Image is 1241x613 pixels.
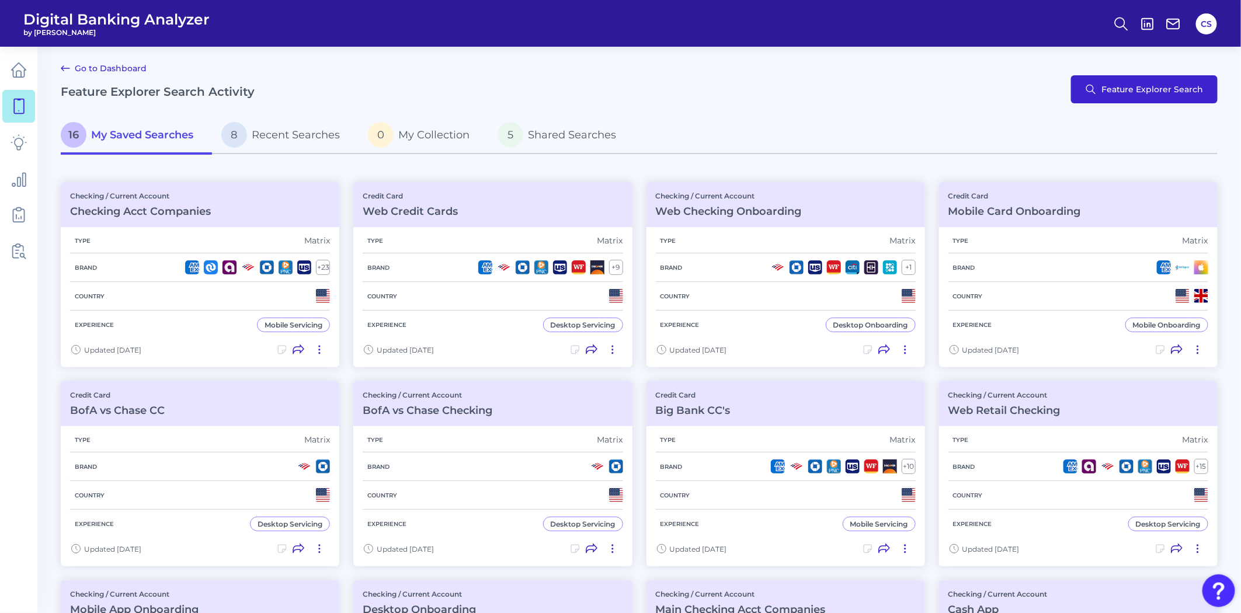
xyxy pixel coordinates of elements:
span: My Saved Searches [91,128,193,141]
div: Matrix [597,434,623,445]
h3: Checking Acct Companies [70,205,211,218]
div: + 9 [609,260,623,275]
h5: Experience [656,520,704,528]
span: Recent Searches [252,128,340,141]
div: Mobile Servicing [850,520,908,528]
h5: Brand [70,463,102,471]
span: 0 [368,122,394,148]
div: Desktop Servicing [1136,520,1201,528]
p: Checking / Current Account [948,391,1061,399]
p: Checking / Current Account [363,590,476,598]
span: Feature Explorer Search [1101,85,1204,94]
h5: Type [656,436,681,444]
div: Matrix [1183,434,1208,445]
h5: Country [948,492,988,499]
a: Credit CardWeb Credit CardsTypeMatrixBrand+9CountryExperienceDesktop ServicingUpdated [DATE] [353,182,632,367]
span: Updated [DATE] [84,346,141,354]
h5: Country [363,492,402,499]
span: by [PERSON_NAME] [23,28,210,37]
h5: Experience [948,321,997,329]
span: Updated [DATE] [377,545,434,553]
div: Matrix [890,235,916,246]
div: Mobile Servicing [265,321,322,329]
div: Matrix [304,235,330,246]
p: Checking / Current Account [948,590,1048,598]
a: 5Shared Searches [488,117,635,155]
h5: Country [363,292,402,300]
a: 0My Collection [359,117,488,155]
h5: Experience [70,520,119,528]
h3: BofA vs Chase Checking [363,404,492,417]
h5: Country [656,492,695,499]
h5: Type [948,237,974,245]
p: Checking / Current Account [70,191,211,200]
p: Credit Card [70,391,165,399]
h3: Mobile Card Onboarding [948,205,1081,218]
p: Checking / Current Account [656,590,826,598]
div: Desktop Servicing [551,520,616,528]
h3: BofA vs Chase CC [70,404,165,417]
a: Credit CardBig Bank CC'sTypeMatrixBrand+10CountryExperienceMobile ServicingUpdated [DATE] [646,381,925,566]
button: Feature Explorer Search [1071,75,1218,103]
h5: Country [656,292,695,300]
h3: Big Bank CC's [656,404,731,417]
a: Checking / Current AccountChecking Acct CompaniesTypeMatrixBrand+23CountryExperienceMobile Servic... [61,182,339,367]
h5: Country [70,292,109,300]
span: Updated [DATE] [377,346,434,354]
h5: Type [948,436,974,444]
h5: Experience [363,520,411,528]
div: Matrix [1183,235,1208,246]
h5: Type [363,237,388,245]
h5: Brand [363,463,394,471]
p: Credit Card [948,191,1081,200]
div: + 23 [316,260,330,275]
button: CS [1196,13,1217,34]
h5: Experience [656,321,704,329]
a: Credit CardMobile Card OnboardingTypeMatrixBrandCountryExperienceMobile OnboardingUpdated [DATE] [939,182,1218,367]
h5: Experience [948,520,997,528]
span: 16 [61,122,86,148]
span: Updated [DATE] [670,346,727,354]
h5: Type [70,237,95,245]
p: Checking / Current Account [363,391,492,399]
div: Desktop Onboarding [833,321,908,329]
span: Updated [DATE] [670,545,727,553]
a: 16My Saved Searches [61,117,212,155]
div: Matrix [597,235,623,246]
div: + 1 [902,260,916,275]
h5: Brand [70,264,102,271]
h5: Experience [363,321,411,329]
button: Open Resource Center [1202,574,1235,607]
div: Matrix [304,434,330,445]
div: + 15 [1194,459,1208,474]
h3: Web Credit Cards [363,205,458,218]
div: + 10 [902,459,916,474]
div: Matrix [890,434,916,445]
span: Shared Searches [528,128,616,141]
h5: Type [656,237,681,245]
p: Credit Card [363,191,458,200]
h5: Brand [656,463,687,471]
div: Desktop Servicing [258,520,322,528]
p: Checking / Current Account [656,191,802,200]
span: 5 [498,122,523,148]
a: Credit CardBofA vs Chase CCTypeMatrixBrandCountryExperienceDesktop ServicingUpdated [DATE] [61,381,339,566]
a: 8Recent Searches [212,117,359,155]
span: Digital Banking Analyzer [23,11,210,28]
h5: Brand [656,264,687,271]
span: Updated [DATE] [84,545,141,553]
h5: Brand [948,264,980,271]
a: Checking / Current AccountWeb Checking OnboardingTypeMatrixBrand+1CountryExperienceDesktop Onboar... [646,182,925,367]
h5: Brand [948,463,980,471]
p: Checking / Current Account [70,590,199,598]
span: Updated [DATE] [962,346,1020,354]
h5: Experience [70,321,119,329]
div: Desktop Servicing [551,321,616,329]
span: 8 [221,122,247,148]
span: Updated [DATE] [962,545,1020,553]
a: Go to Dashboard [61,61,147,75]
h5: Country [948,292,988,300]
h5: Country [70,492,109,499]
h5: Type [363,436,388,444]
h5: Type [70,436,95,444]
